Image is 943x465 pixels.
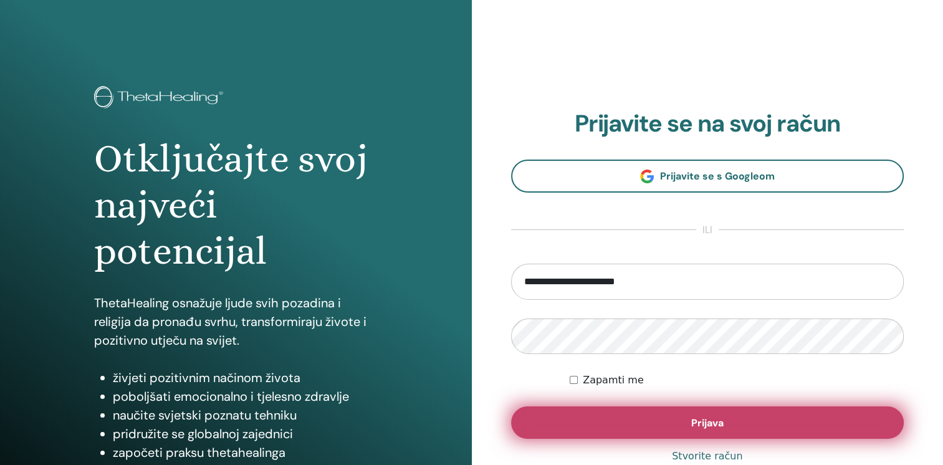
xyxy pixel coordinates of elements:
h2: Prijavite se na svoj račun [511,110,904,138]
h1: Otključajte svoj najveći potencijal [94,136,377,275]
li: živjeti pozitivnim načinom života [113,368,377,387]
p: ThetaHealing osnažuje ljude svih pozadina i religija da pronađu svrhu, transformiraju živote i po... [94,294,377,350]
span: Prijava [691,416,724,429]
label: Zapamti me [583,373,644,388]
a: Stvorite račun [672,449,742,464]
span: Prijavite se s Googleom [660,170,775,183]
li: naučite svjetski poznatu tehniku [113,406,377,424]
li: pridružite se globalnoj zajednici [113,424,377,443]
div: Keep me authenticated indefinitely or until I manually logout [570,373,904,388]
button: Prijava [511,406,904,439]
span: ili [696,223,719,237]
a: Prijavite se s Googleom [511,160,904,193]
li: započeti praksu thetahealinga [113,443,377,462]
li: poboljšati emocionalno i tjelesno zdravlje [113,387,377,406]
